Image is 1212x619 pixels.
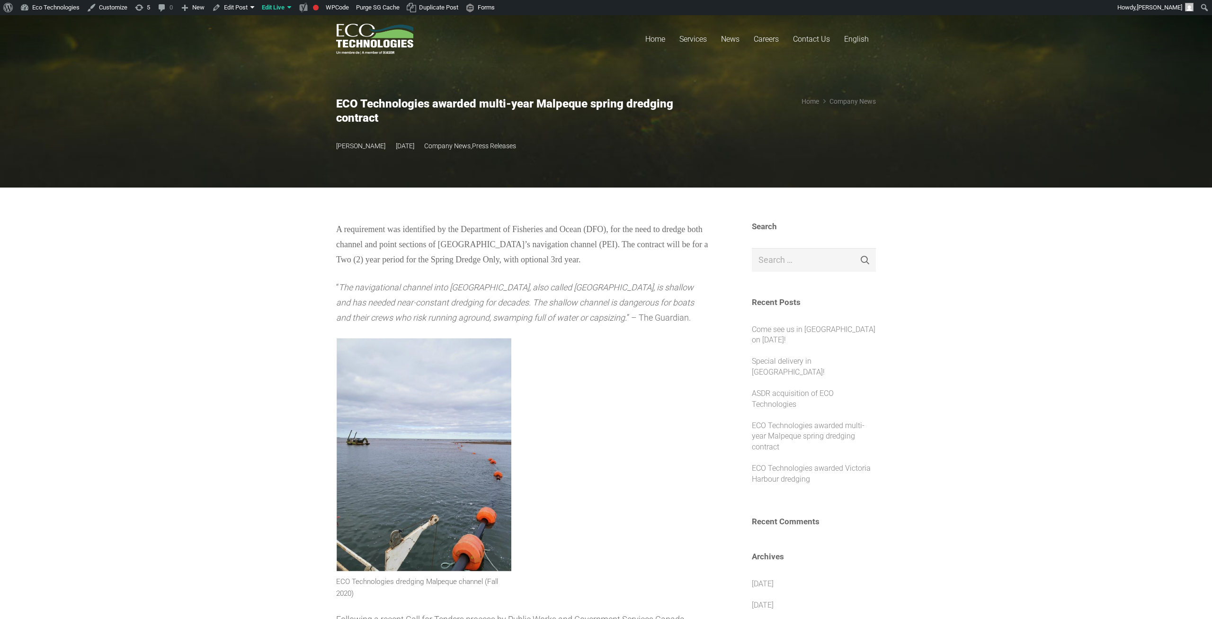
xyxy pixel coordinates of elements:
figcaption: ECO Technologies dredging Malpeque channel (Fall 2020) [336,576,511,599]
h3: Search [752,222,876,231]
div: Focus keyphrase not set [313,5,319,10]
a: ASDR acquisition of ECO Technologies [752,389,834,408]
span: News [721,35,740,44]
a: Press Releases [472,142,516,150]
a: Home [638,15,672,63]
em: The navigational channel into [GEOGRAPHIC_DATA], also called [GEOGRAPHIC_DATA], is shallow and ha... [336,282,694,323]
a: Special delivery in [GEOGRAPHIC_DATA]! [752,357,825,376]
h3: Archives [752,552,876,561]
a: Company News [424,142,471,150]
a: English [837,15,876,63]
a: Contact Us [786,15,837,63]
a: Company News [829,98,876,105]
span: Home [645,35,665,44]
a: [PERSON_NAME] [336,138,385,153]
span: Services [679,35,707,44]
a: News [714,15,747,63]
h2: ECO Technologies awarded multi-year Malpeque spring dredging contract [336,97,679,126]
a: ECO Technologies awarded multi-year Malpeque spring dredging contract [752,421,864,451]
a: [DATE] [752,601,774,610]
a: Careers [747,15,786,63]
a: [DATE] [752,579,774,588]
span: [PERSON_NAME] [1137,4,1182,11]
a: ECO Technologies awarded Victoria Harbour dredging [752,464,871,483]
a: logo_EcoTech_ASDR_RGB [336,24,413,54]
b: , [471,142,472,150]
h3: Recent Comments [752,517,876,526]
h3: Recent Posts [752,297,876,307]
span: English [844,35,869,44]
p: “ ” – The Guardian. [336,280,709,325]
span: A requirement was identified by the Department of Fisheries and Ocean (DFO), for the need to dred... [336,224,708,264]
time: 30 December 2020 at 08:34:32 America/Moncton [396,138,414,153]
a: Come see us in [GEOGRAPHIC_DATA] on [DATE]! [752,325,875,344]
span: Careers [754,35,779,44]
a: Home [802,98,819,105]
span: Contact Us [793,35,830,44]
